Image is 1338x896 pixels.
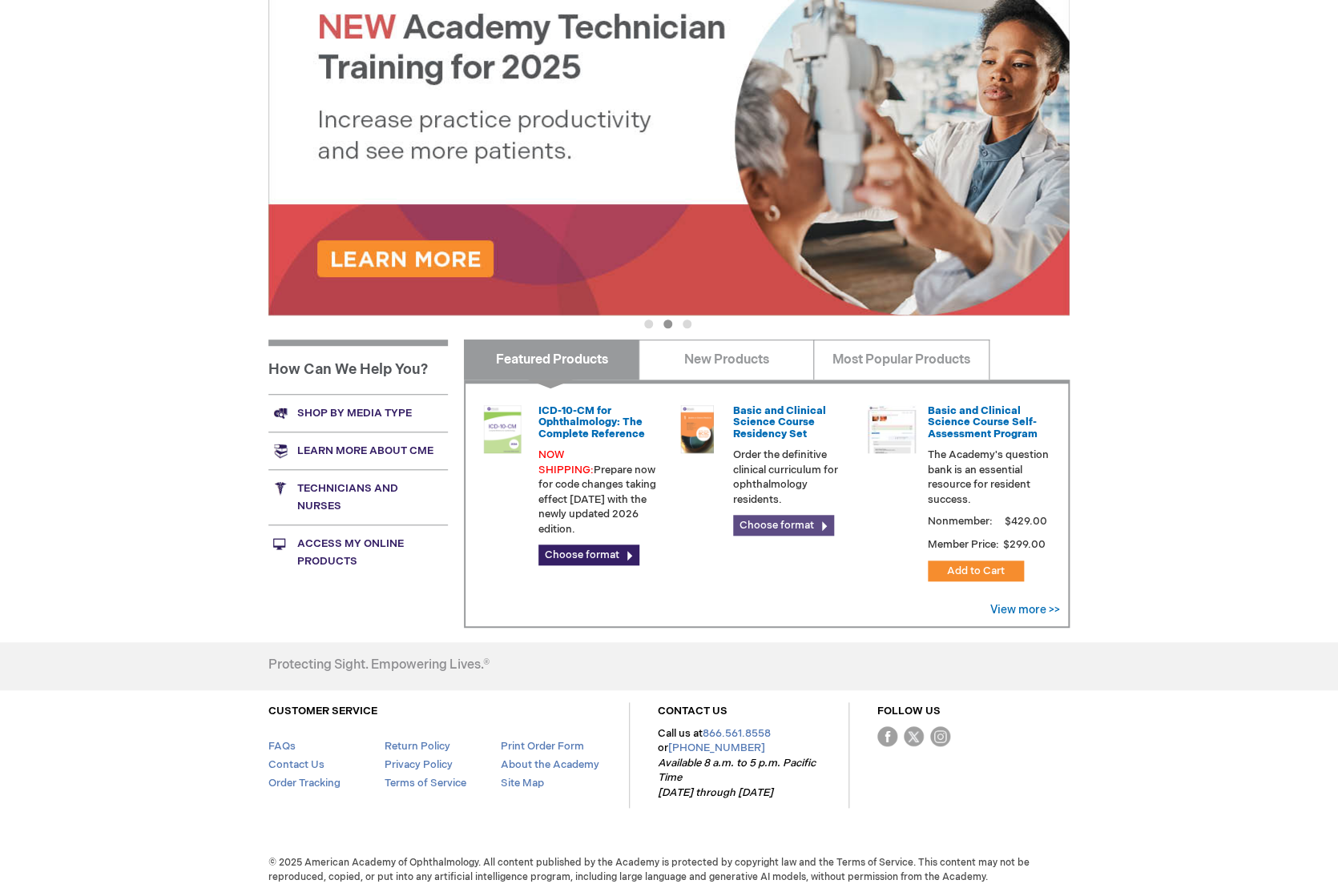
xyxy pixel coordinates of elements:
a: Site Map [501,777,544,790]
a: Privacy Policy [385,758,453,771]
a: CUSTOMER SERVICE [268,705,377,717]
button: Add to Cart [928,561,1024,581]
a: Featured Products [464,340,639,380]
p: The Academy's question bank is an essential resource for resident success. [928,448,1050,507]
span: $299.00 [1001,538,1048,551]
img: Facebook [877,726,897,746]
a: Learn more about CME [268,432,448,469]
h4: Protecting Sight. Empowering Lives.® [268,658,490,673]
img: 0120008u_42.png [478,405,526,453]
a: Return Policy [385,740,450,753]
a: ICD-10-CM for Ophthalmology: The Complete Reference [538,404,645,440]
a: View more >> [990,603,1060,617]
a: Print Order Form [501,740,584,753]
p: Order the definitive clinical curriculum for ophthalmology residents. [733,448,855,507]
button: 3 of 3 [683,319,691,328]
a: FOLLOW US [877,705,941,717]
a: Most Popular Products [813,340,989,380]
a: CONTACT US [658,705,727,717]
strong: Member Price: [928,538,999,551]
em: Available 8 a.m. to 5 p.m. Pacific Time [DATE] through [DATE] [658,757,816,799]
a: Order Tracking [268,777,341,790]
a: Terms of Service [385,777,466,790]
h1: How Can We Help You? [268,340,448,394]
a: Choose format [733,515,834,536]
p: Call us at or [658,726,820,801]
a: 866.561.8558 [703,727,771,740]
img: 02850963u_47.png [673,405,721,453]
a: Contact Us [268,758,324,771]
img: bcscself_20.jpg [868,405,916,453]
a: Access My Online Products [268,524,448,580]
a: Basic and Clinical Science Course Residency Set [733,404,826,440]
span: Add to Cart [947,565,1005,577]
a: Basic and Clinical Science Course Self-Assessment Program [928,404,1038,440]
a: Choose format [538,544,639,565]
a: FAQs [268,740,296,753]
button: 1 of 3 [644,319,653,328]
font: NOW SHIPPING: [538,448,594,476]
button: 2 of 3 [663,319,672,328]
a: [PHONE_NUMBER] [668,741,765,754]
strong: Nonmember: [928,512,993,532]
p: Prepare now for code changes taking effect [DATE] with the newly updated 2026 edition. [538,448,660,536]
a: New Products [639,340,814,380]
a: Technicians and nurses [268,469,448,524]
img: Twitter [904,726,924,746]
img: instagram [930,726,950,746]
a: About the Academy [501,758,599,771]
a: Shop by media type [268,394,448,432]
span: © 2025 American Academy of Ophthalmology. All content published by the Academy is protected by co... [256,856,1082,883]
span: $429.00 [1002,515,1050,528]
